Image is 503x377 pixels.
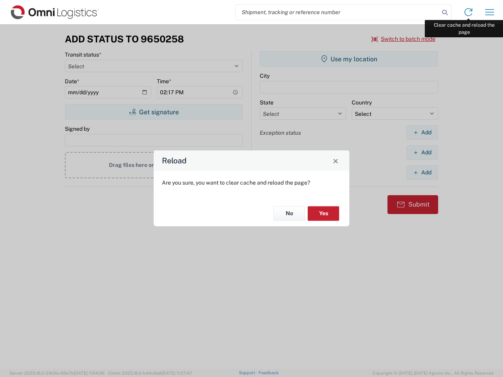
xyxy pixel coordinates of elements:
button: Yes [308,206,339,221]
button: No [274,206,305,221]
h4: Reload [162,155,187,167]
button: Close [330,155,341,166]
input: Shipment, tracking or reference number [236,5,439,20]
p: Are you sure, you want to clear cache and reload the page? [162,179,341,186]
